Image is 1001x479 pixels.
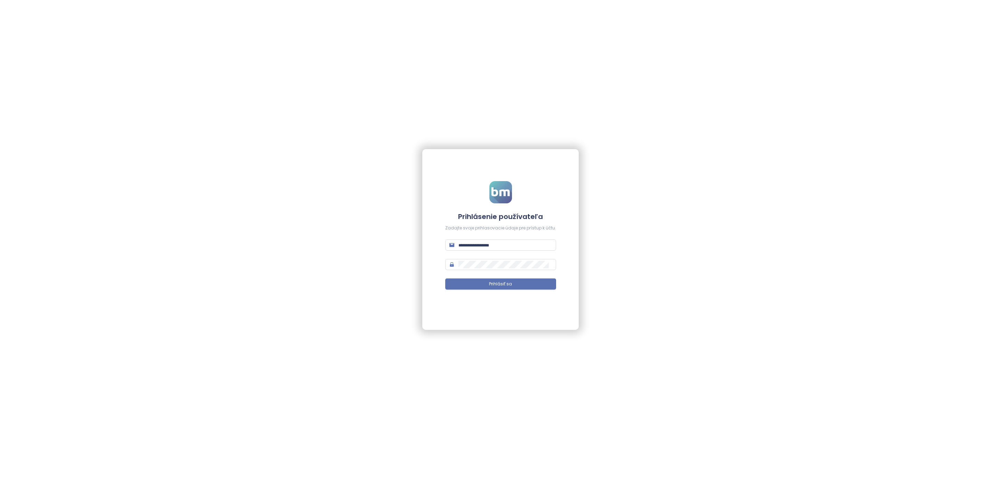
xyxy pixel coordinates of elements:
[445,278,556,290] button: Prihlásiť sa
[445,212,556,221] h4: Prihlásenie používateľa
[489,281,512,287] span: Prihlásiť sa
[449,262,454,267] span: lock
[489,181,512,203] img: logo
[445,225,556,232] div: Zadajte svoje prihlasovacie údaje pre prístup k účtu.
[449,243,454,247] span: mail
